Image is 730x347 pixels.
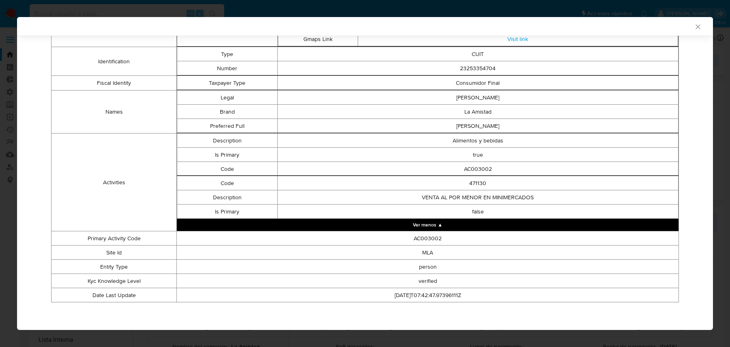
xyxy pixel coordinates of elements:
[177,219,678,231] button: Collapse array
[278,32,358,46] td: Gmaps Link
[277,91,678,105] td: [PERSON_NAME]
[277,162,678,176] td: AC003002
[52,288,177,302] td: Date Last Update
[52,91,177,134] td: Names
[17,17,713,330] div: closure-recommendation-modal
[277,190,678,205] td: VENTA AL POR MENOR EN MINIMERCADOS
[177,148,277,162] td: Is Primary
[277,119,678,133] td: [PERSON_NAME]
[277,148,678,162] td: true
[507,35,528,43] a: Visit link
[52,274,177,288] td: Kyc Knowledge Level
[694,23,701,30] button: Cerrar ventana
[277,134,678,148] td: Alimentos y bebidas
[177,76,277,90] td: Taxpayer Type
[177,205,277,219] td: Is Primary
[277,176,678,190] td: 471130
[177,231,679,246] td: AC003002
[52,47,177,76] td: Identification
[177,119,277,133] td: Preferred Full
[277,61,678,75] td: 23253354704
[177,176,277,190] td: Code
[177,162,277,176] td: Code
[277,47,678,61] td: CUIT
[177,47,277,61] td: Type
[177,246,679,260] td: MLA
[52,246,177,260] td: Site Id
[177,274,679,288] td: verified
[177,105,277,119] td: Brand
[177,134,277,148] td: Description
[177,260,679,274] td: person
[177,288,679,302] td: [DATE]T07:42:47.97396111Z
[52,134,177,231] td: Activities
[177,190,277,205] td: Description
[277,105,678,119] td: La Amistad
[52,260,177,274] td: Entity Type
[52,76,177,91] td: Fiscal Identity
[277,76,678,90] td: Consumidor Final
[52,231,177,246] td: Primary Activity Code
[277,205,678,219] td: false
[177,61,277,75] td: Number
[177,91,277,105] td: Legal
